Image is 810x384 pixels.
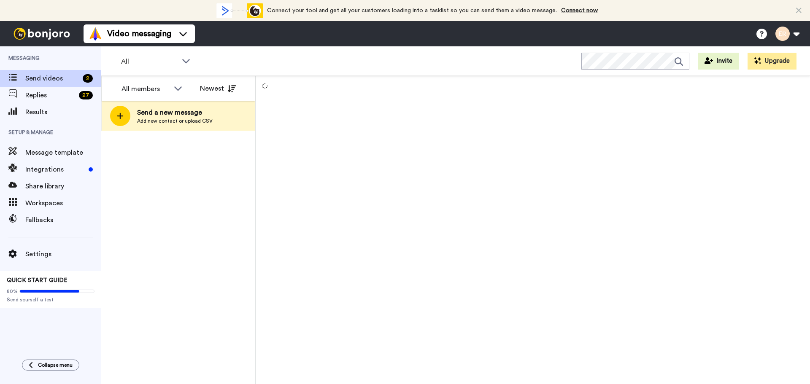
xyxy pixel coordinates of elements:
[89,27,102,40] img: vm-color.svg
[25,107,101,117] span: Results
[25,73,79,83] span: Send videos
[83,74,93,83] div: 2
[7,277,67,283] span: QUICK START GUIDE
[7,296,94,303] span: Send yourself a test
[121,56,178,67] span: All
[25,181,101,191] span: Share library
[38,362,73,368] span: Collapse menu
[121,84,170,94] div: All members
[698,53,739,70] button: Invite
[25,148,101,158] span: Message template
[10,28,73,40] img: bj-logo-header-white.svg
[561,8,598,13] a: Connect now
[25,249,101,259] span: Settings
[748,53,796,70] button: Upgrade
[267,8,557,13] span: Connect your tool and get all your customers loading into a tasklist so you can send them a video...
[22,360,79,371] button: Collapse menu
[79,91,93,99] div: 27
[107,28,171,40] span: Video messaging
[25,215,101,225] span: Fallbacks
[216,3,263,18] div: animation
[25,90,76,100] span: Replies
[137,118,213,124] span: Add new contact or upload CSV
[194,80,242,97] button: Newest
[25,164,85,175] span: Integrations
[7,288,18,295] span: 80%
[25,198,101,208] span: Workspaces
[137,107,213,118] span: Send a new message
